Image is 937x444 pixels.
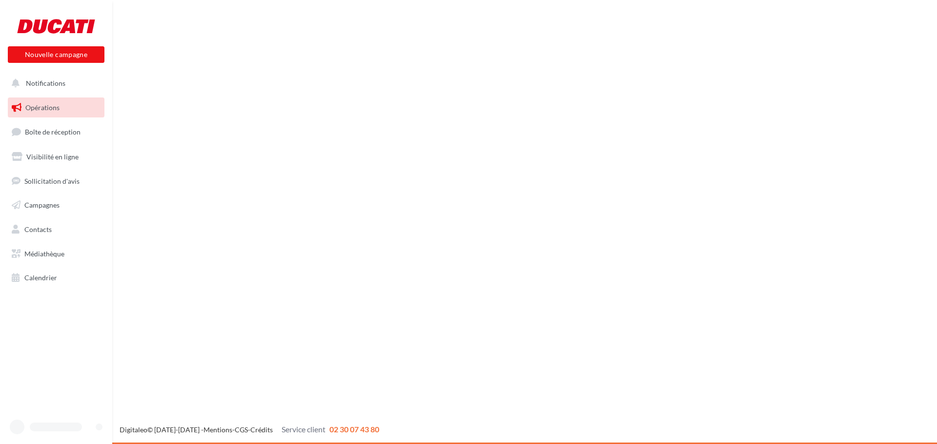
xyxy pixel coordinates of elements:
[6,219,106,240] a: Contacts
[24,273,57,282] span: Calendrier
[6,97,106,118] a: Opérations
[204,425,232,434] a: Mentions
[26,79,65,87] span: Notifications
[26,153,79,161] span: Visibilité en ligne
[24,176,80,185] span: Sollicitation d'avis
[6,244,106,264] a: Médiathèque
[282,425,326,434] span: Service client
[329,425,379,434] span: 02 30 07 43 80
[250,425,273,434] a: Crédits
[25,128,81,136] span: Boîte de réception
[120,425,147,434] a: Digitaleo
[24,201,60,209] span: Campagnes
[120,425,379,434] span: © [DATE]-[DATE] - - -
[6,268,106,288] a: Calendrier
[25,103,60,112] span: Opérations
[24,250,64,258] span: Médiathèque
[6,195,106,215] a: Campagnes
[8,46,104,63] button: Nouvelle campagne
[6,147,106,167] a: Visibilité en ligne
[6,121,106,142] a: Boîte de réception
[6,73,102,94] button: Notifications
[24,225,52,233] span: Contacts
[6,171,106,192] a: Sollicitation d'avis
[235,425,248,434] a: CGS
